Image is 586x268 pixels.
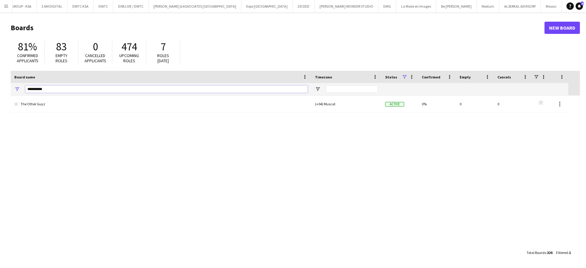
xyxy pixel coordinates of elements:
div: 0 [456,96,494,112]
span: Active [385,102,404,107]
span: 1 [569,250,571,255]
span: 474 [121,40,137,53]
button: ALSERKAL ADVISORY [499,0,541,12]
button: Open Filter Menu [315,86,320,92]
span: Cancelled applicants [85,53,106,63]
span: Filtered [556,250,568,255]
button: DMG [378,0,396,12]
span: 6 [581,2,584,5]
span: Status [385,75,397,79]
span: Upcoming roles [119,53,139,63]
button: La Mode en Images [396,0,436,12]
span: Confirmed applicants [17,53,38,63]
button: DWTC [94,0,113,12]
div: 0% [418,96,456,112]
span: Confirmed [422,75,440,79]
input: Timezone Filter Input [326,85,378,93]
button: [PERSON_NAME] WONDER STUDIO [315,0,378,12]
span: Empty roles [56,53,67,63]
span: Total Boards [526,250,546,255]
span: 83 [56,40,67,53]
span: Roles [DATE] [157,53,169,63]
button: Mosaic [541,0,562,12]
span: 326 [547,250,552,255]
div: 0 [494,96,532,112]
button: Be [PERSON_NAME] [436,0,477,12]
a: New Board [544,22,580,34]
div: : [526,247,552,259]
button: 3 AM DIGITAL [37,0,67,12]
span: 81% [18,40,37,53]
button: Nexturn [477,0,499,12]
span: Board name [14,75,35,79]
button: Open Filter Menu [14,86,20,92]
button: DXB LIVE / DWTC [113,0,149,12]
span: 0 [93,40,98,53]
button: DWTC KSA [67,0,94,12]
span: 7 [161,40,166,53]
button: [PERSON_NAME] & ASSOCIATES [GEOGRAPHIC_DATA] [149,0,241,12]
button: Expo [GEOGRAPHIC_DATA] [241,0,293,12]
button: 2XCEED [293,0,315,12]
div: : [556,247,571,259]
div: (+04) Muscat [311,96,382,112]
a: The Other Guyz [14,96,308,113]
input: Board name Filter Input [25,85,308,93]
span: Empty [460,75,471,79]
a: 6 [576,2,583,10]
span: Timezone [315,75,332,79]
span: Cancels [497,75,511,79]
h1: Boards [11,23,544,32]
